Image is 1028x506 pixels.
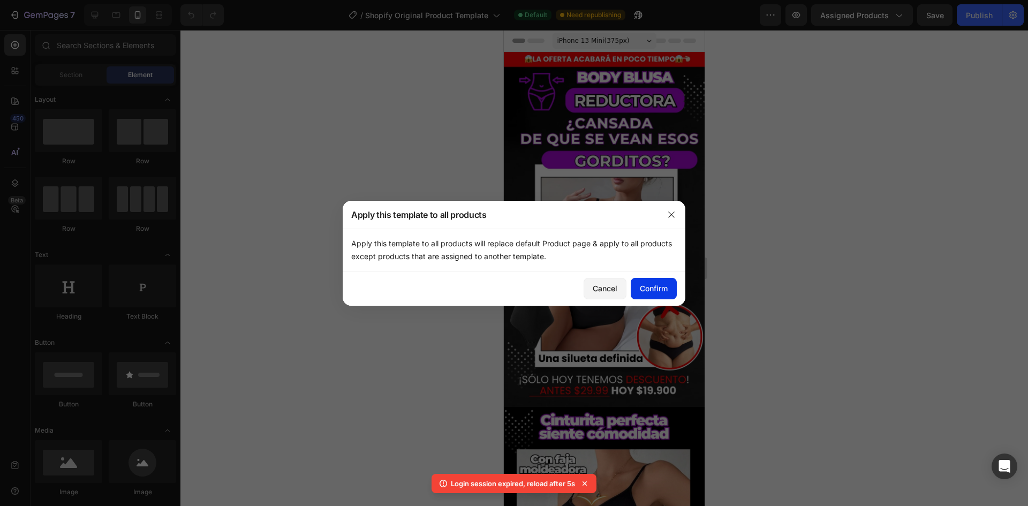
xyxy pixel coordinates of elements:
[54,5,126,16] span: iPhone 13 Mini ( 375 px)
[584,278,626,299] button: Cancel
[593,283,617,294] div: Cancel
[451,478,575,489] p: Login session expired, reload after 5s
[640,283,668,294] div: Confirm
[351,237,677,263] p: Apply this template to all products will replace default Product page & apply to all products exc...
[992,454,1017,479] div: Open Intercom Messenger
[343,201,657,229] div: Apply this template to all products
[631,278,677,299] button: Confirm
